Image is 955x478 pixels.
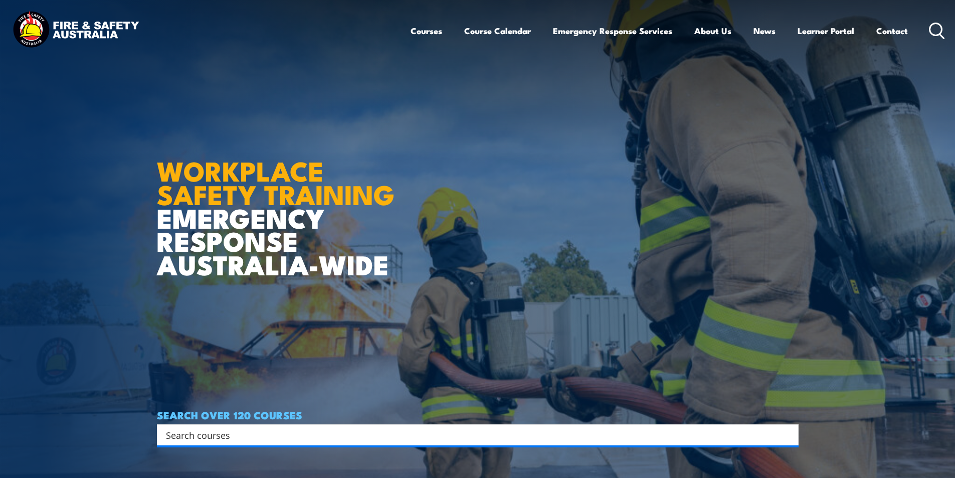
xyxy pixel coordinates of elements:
[411,18,442,44] a: Courses
[166,427,777,442] input: Search input
[753,18,776,44] a: News
[553,18,672,44] a: Emergency Response Services
[157,409,799,420] h4: SEARCH OVER 120 COURSES
[157,149,395,214] strong: WORKPLACE SAFETY TRAINING
[781,428,795,442] button: Search magnifier button
[168,428,779,442] form: Search form
[464,18,531,44] a: Course Calendar
[694,18,731,44] a: About Us
[798,18,854,44] a: Learner Portal
[157,133,402,276] h1: EMERGENCY RESPONSE AUSTRALIA-WIDE
[876,18,908,44] a: Contact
